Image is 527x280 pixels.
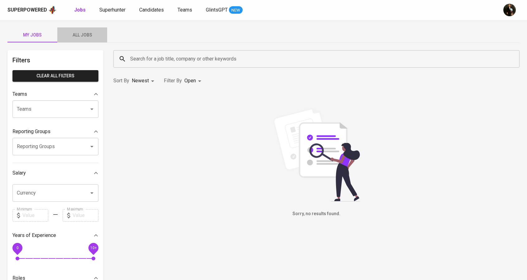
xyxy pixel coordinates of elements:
p: Sort By [113,77,129,84]
span: Candidates [139,7,164,13]
img: app logo [48,5,57,15]
a: Superhunter [99,6,127,14]
span: NEW [229,7,243,13]
span: 10+ [90,245,97,250]
div: Open [184,75,203,87]
button: Open [88,189,96,197]
div: Teams [12,88,98,100]
span: Teams [178,7,192,13]
a: GlintsGPT NEW [206,6,243,14]
button: Open [88,105,96,113]
button: Open [88,142,96,151]
input: Value [22,209,48,222]
a: Candidates [139,6,165,14]
p: Years of Experience [12,232,56,239]
p: Newest [132,77,149,84]
p: Salary [12,169,26,177]
span: Open [184,78,196,84]
span: Superhunter [99,7,126,13]
img: file_searching.svg [270,108,363,201]
button: Clear All filters [12,70,98,82]
p: Reporting Groups [12,128,50,135]
p: Filter By [164,77,182,84]
h6: Filters [12,55,98,65]
div: Years of Experience [12,229,98,242]
img: ridlo@glints.com [503,4,516,16]
span: All Jobs [61,31,103,39]
span: 0 [16,245,18,250]
input: Value [73,209,98,222]
span: Clear All filters [17,72,93,80]
a: Superpoweredapp logo [7,5,57,15]
p: Teams [12,90,27,98]
a: Jobs [74,6,87,14]
b: Jobs [74,7,86,13]
h6: Sorry, no results found. [113,210,520,217]
div: Reporting Groups [12,125,98,138]
div: Superpowered [7,7,47,14]
div: Salary [12,167,98,179]
span: GlintsGPT [206,7,228,13]
span: My Jobs [11,31,54,39]
a: Teams [178,6,193,14]
div: Newest [132,75,156,87]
